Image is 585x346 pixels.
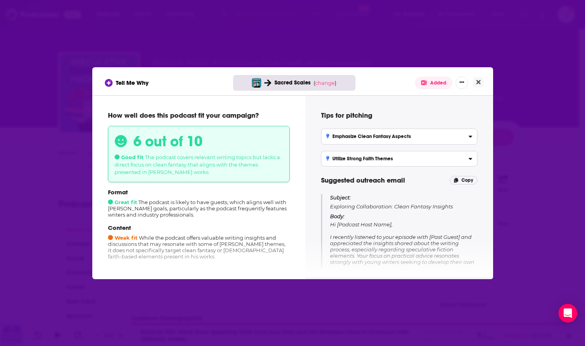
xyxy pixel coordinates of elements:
span: Good fit [115,154,144,160]
button: Added [415,77,452,89]
span: Suggested outreach email [321,176,405,185]
div: The podcast is likely to have guests, which aligns well with [PERSON_NAME] goals, particularly as... [108,188,290,218]
h3: Utilize Strong Faith Themes [326,156,393,161]
div: While the podcast offers valuable writing insights and discussions that may resonate with some of... [108,224,290,260]
div: Open Intercom Messenger [558,304,577,323]
span: Sacred Scales [275,79,310,86]
span: The podcast covers relevant writing topics but lacks a direct focus on clean fantasy that aligns ... [115,154,280,175]
span: Great fit [108,199,137,205]
p: Format [108,188,290,196]
button: Show More Button [456,77,468,89]
h3: 6 out of 10 [133,133,203,150]
h3: Emphasize Clean Fantasy Aspects [326,134,411,139]
img: tell me why sparkle [106,80,111,86]
p: How well does this podcast fit your campaign? [108,111,290,120]
p: Content [108,224,290,231]
span: Copy [461,177,473,183]
div: The podcast's audience is comprised of book lovers and writers, with a significant focus on specu... [108,266,290,301]
p: Audience [108,266,290,273]
span: change [315,80,335,86]
span: Body: [330,213,345,219]
button: Close [473,77,484,87]
span: Subject: [330,194,351,201]
span: Tell Me Why [116,79,149,86]
h4: Tips for pitching [321,111,477,120]
p: Exploring Collaboration: Clean Fantasy Insights [330,194,477,210]
img: Speculative Fiction Writing Made Simple: How to Write, Edit, and Publish Your Debut Fantasy, Scie... [252,78,261,88]
span: Weak fit [108,235,138,241]
span: ( ) [314,80,336,86]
